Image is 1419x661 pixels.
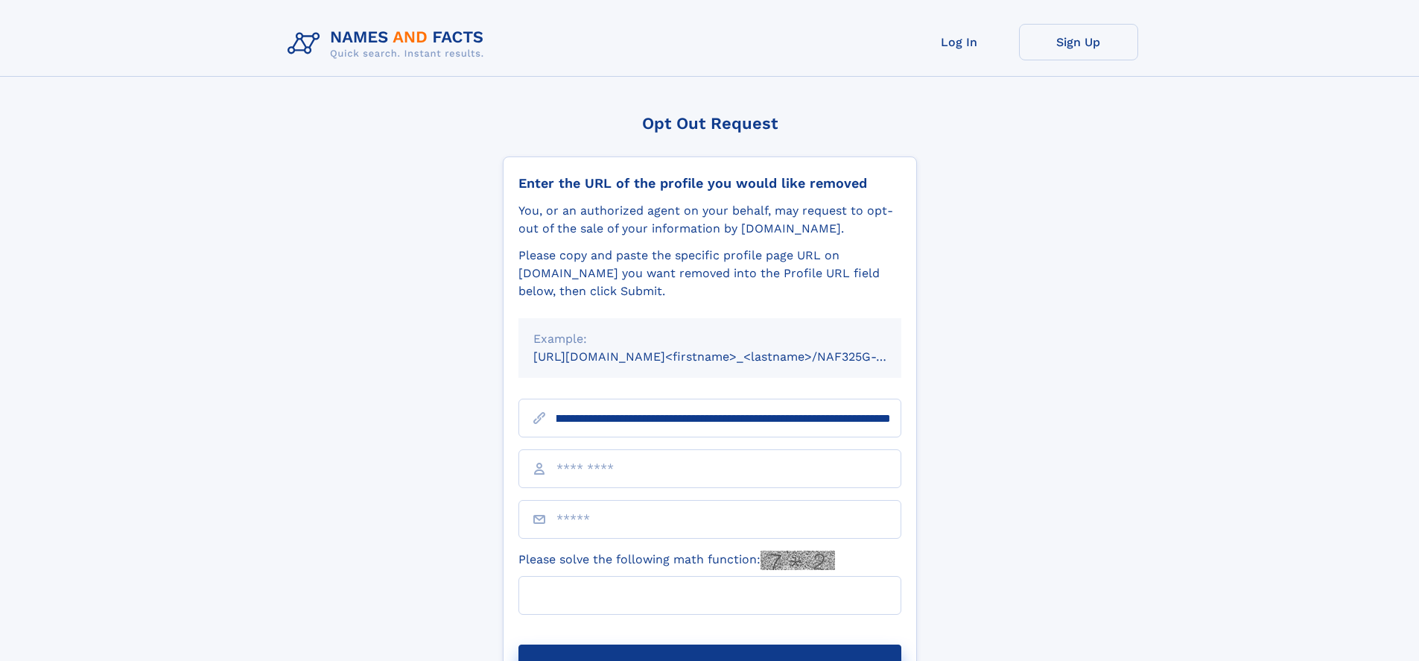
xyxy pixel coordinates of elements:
[518,551,835,570] label: Please solve the following math function:
[282,24,496,64] img: Logo Names and Facts
[533,330,886,348] div: Example:
[1019,24,1138,60] a: Sign Up
[533,350,930,364] small: [URL][DOMAIN_NAME]<firstname>_<lastname>/NAF325G-xxxxxxxx
[518,175,901,192] div: Enter the URL of the profile you would like removed
[518,247,901,300] div: Please copy and paste the specific profile page URL on [DOMAIN_NAME] you want removed into the Pr...
[900,24,1019,60] a: Log In
[518,202,901,238] div: You, or an authorized agent on your behalf, may request to opt-out of the sale of your informatio...
[503,114,917,133] div: Opt Out Request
